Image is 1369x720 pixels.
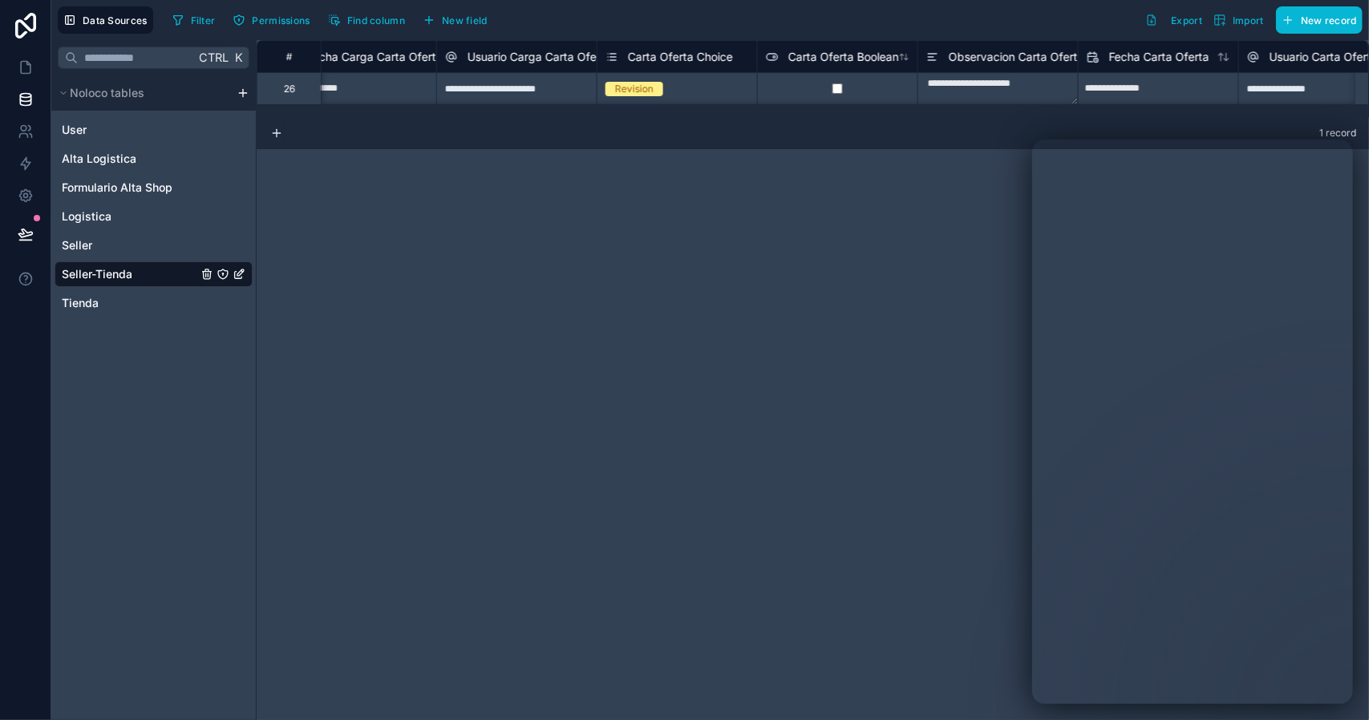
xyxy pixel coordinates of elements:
[949,49,1084,65] span: Observacion Carta Oferta
[1301,14,1357,26] span: New record
[269,51,309,63] div: #
[233,52,244,63] span: K
[1171,14,1202,26] span: Export
[1270,6,1363,34] a: New record
[347,14,405,26] span: Find column
[1109,49,1209,65] span: Fecha Carta Oferta
[197,47,230,67] span: Ctrl
[1140,6,1208,34] button: Export
[788,49,899,65] span: Carta Oferta Boolean
[227,8,315,32] button: Permissions
[1208,6,1270,34] button: Import
[307,49,443,65] span: Fecha Carga Carta Oferta
[83,14,148,26] span: Data Sources
[252,14,310,26] span: Permissions
[628,49,733,65] span: Carta Oferta Choice
[615,82,654,96] div: Revision
[1319,127,1356,140] span: 1 record
[284,83,295,95] div: 26
[442,14,488,26] span: New field
[468,49,611,65] span: Usuario Carga Carta Oferta
[58,6,153,34] button: Data Sources
[191,14,216,26] span: Filter
[1233,14,1264,26] span: Import
[322,8,411,32] button: Find column
[417,8,493,32] button: New field
[166,8,221,32] button: Filter
[1276,6,1363,34] button: New record
[227,8,322,32] a: Permissions
[1032,140,1353,704] iframe: Intercom live chat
